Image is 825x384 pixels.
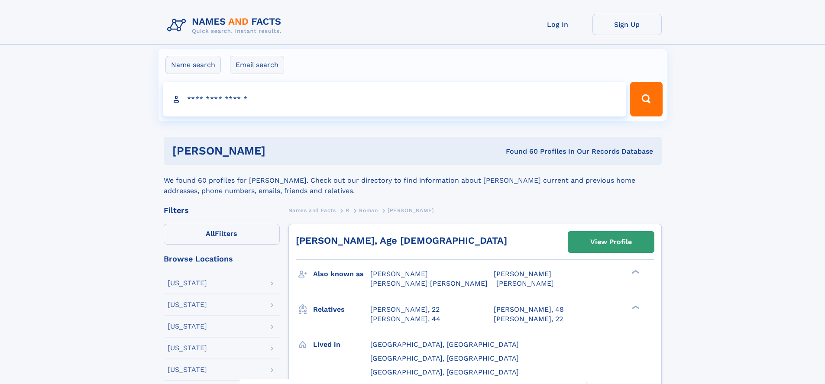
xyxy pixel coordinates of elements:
[164,224,280,245] label: Filters
[370,368,519,376] span: [GEOGRAPHIC_DATA], [GEOGRAPHIC_DATA]
[168,345,207,352] div: [US_STATE]
[630,304,640,310] div: ❯
[359,205,378,216] a: Roman
[313,267,370,281] h3: Also known as
[568,232,654,252] a: View Profile
[496,279,554,287] span: [PERSON_NAME]
[385,147,653,156] div: Found 60 Profiles In Our Records Database
[164,14,288,37] img: Logo Names and Facts
[296,235,507,246] a: [PERSON_NAME], Age [DEMOGRAPHIC_DATA]
[370,270,428,278] span: [PERSON_NAME]
[523,14,592,35] a: Log In
[313,302,370,317] h3: Relatives
[370,279,488,287] span: [PERSON_NAME] [PERSON_NAME]
[163,82,627,116] input: search input
[494,314,563,324] a: [PERSON_NAME], 22
[370,340,519,349] span: [GEOGRAPHIC_DATA], [GEOGRAPHIC_DATA]
[590,232,632,252] div: View Profile
[370,305,440,314] a: [PERSON_NAME], 22
[165,56,221,74] label: Name search
[630,269,640,275] div: ❯
[494,270,551,278] span: [PERSON_NAME]
[230,56,284,74] label: Email search
[346,207,349,213] span: R
[172,145,386,156] h1: [PERSON_NAME]
[164,165,662,196] div: We found 60 profiles for [PERSON_NAME]. Check out our directory to find information about [PERSON...
[164,207,280,214] div: Filters
[370,354,519,362] span: [GEOGRAPHIC_DATA], [GEOGRAPHIC_DATA]
[168,323,207,330] div: [US_STATE]
[168,280,207,287] div: [US_STATE]
[370,314,440,324] a: [PERSON_NAME], 44
[346,205,349,216] a: R
[206,229,215,238] span: All
[168,301,207,308] div: [US_STATE]
[630,82,662,116] button: Search Button
[168,366,207,373] div: [US_STATE]
[388,207,434,213] span: [PERSON_NAME]
[494,305,564,314] a: [PERSON_NAME], 48
[592,14,662,35] a: Sign Up
[313,337,370,352] h3: Lived in
[288,205,336,216] a: Names and Facts
[164,255,280,263] div: Browse Locations
[359,207,378,213] span: Roman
